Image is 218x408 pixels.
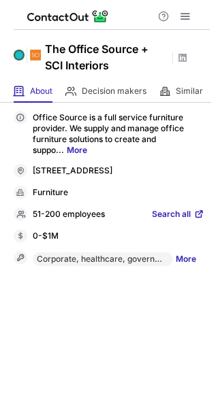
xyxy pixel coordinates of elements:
div: [STREET_ADDRESS] [33,165,204,177]
div: Furniture [33,187,204,199]
div: 0-$1M [33,231,204,243]
h1: The Office Source + SCI Interiors [45,41,168,73]
p: Office Source is a full service furniture provider. We supply and manage office furniture solutio... [33,112,204,156]
span: Search all [152,209,191,221]
span: Decision makers [82,86,146,97]
p: 51-200 employees [33,209,105,221]
a: Search all [152,209,204,221]
img: b97215c3d2bc0b1fd2fae6e055dd7e66 [14,41,41,69]
span: Similar [176,86,203,97]
img: ContactOut v5.3.10 [27,8,109,24]
div: Corporate, healthcare, government and educational markets - [33,252,173,266]
a: More [176,252,196,269]
span: About [30,86,52,97]
a: More [67,145,87,155]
